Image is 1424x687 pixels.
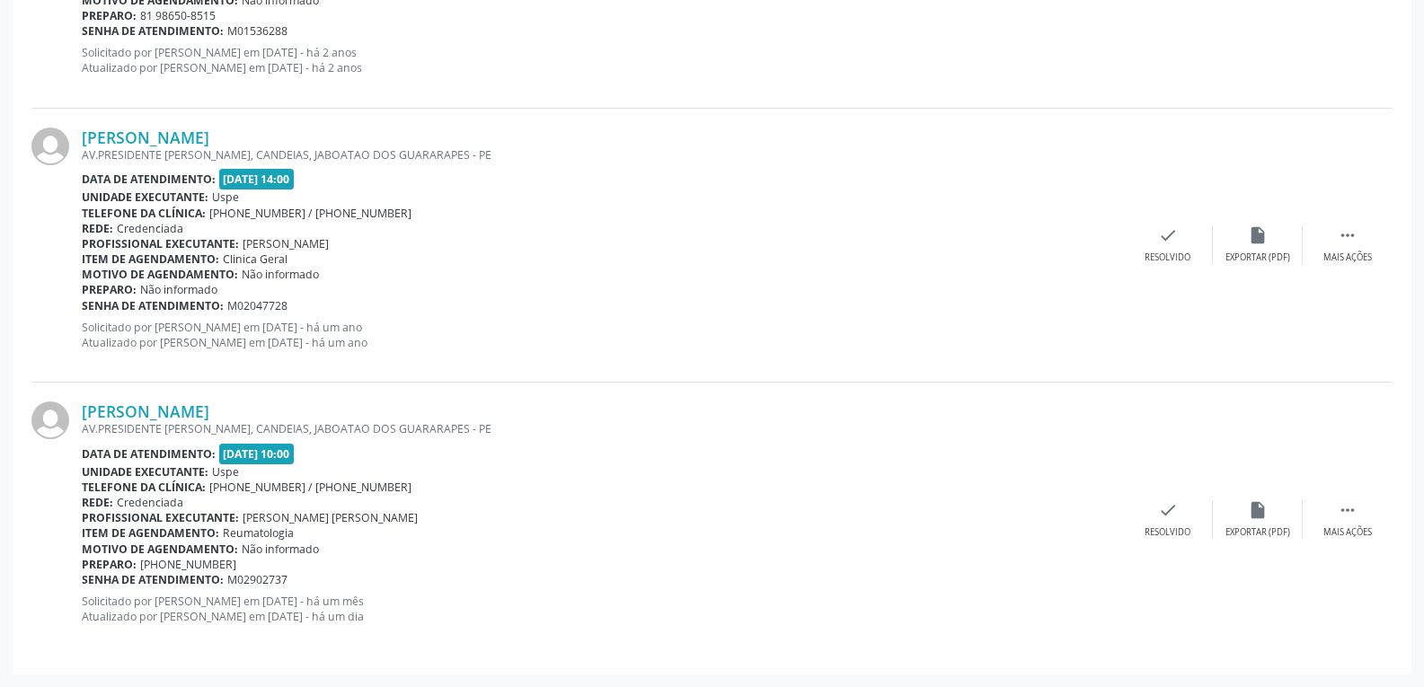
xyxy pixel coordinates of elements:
[209,206,411,221] span: [PHONE_NUMBER] / [PHONE_NUMBER]
[140,282,217,297] span: Não informado
[117,221,183,236] span: Credenciada
[242,542,319,557] span: Não informado
[1225,251,1290,264] div: Exportar (PDF)
[82,421,1123,436] div: AV.PRESIDENTE [PERSON_NAME], CANDEIAS, JABOATAO DOS GUARARAPES - PE
[82,282,137,297] b: Preparo:
[1225,526,1290,539] div: Exportar (PDF)
[1248,225,1268,245] i: insert_drive_file
[1323,526,1372,539] div: Mais ações
[82,446,216,462] b: Data de atendimento:
[82,172,216,187] b: Data de atendimento:
[82,251,219,267] b: Item de agendamento:
[82,206,206,221] b: Telefone da clínica:
[82,267,238,282] b: Motivo de agendamento:
[1158,500,1178,520] i: check
[82,542,238,557] b: Motivo de agendamento:
[1248,500,1268,520] i: insert_drive_file
[82,510,239,525] b: Profissional executante:
[1338,225,1358,245] i: 
[243,510,418,525] span: [PERSON_NAME] [PERSON_NAME]
[82,464,208,480] b: Unidade executante:
[1338,500,1358,520] i: 
[31,128,69,165] img: img
[140,8,216,23] span: 81 98650-8515
[82,525,219,541] b: Item de agendamento:
[82,128,209,147] a: [PERSON_NAME]
[82,572,224,587] b: Senha de atendimento:
[82,320,1123,350] p: Solicitado por [PERSON_NAME] em [DATE] - há um ano Atualizado por [PERSON_NAME] em [DATE] - há um...
[82,23,224,39] b: Senha de atendimento:
[212,464,239,480] span: Uspe
[242,267,319,282] span: Não informado
[1145,526,1190,539] div: Resolvido
[243,236,329,251] span: [PERSON_NAME]
[82,236,239,251] b: Profissional executante:
[82,401,209,421] a: [PERSON_NAME]
[82,221,113,236] b: Rede:
[117,495,183,510] span: Credenciada
[31,401,69,439] img: img
[82,189,208,205] b: Unidade executante:
[82,8,137,23] b: Preparo:
[227,298,287,313] span: M02047728
[1323,251,1372,264] div: Mais ações
[82,298,224,313] b: Senha de atendimento:
[209,480,411,495] span: [PHONE_NUMBER] / [PHONE_NUMBER]
[140,557,236,572] span: [PHONE_NUMBER]
[1158,225,1178,245] i: check
[212,189,239,205] span: Uspe
[1145,251,1190,264] div: Resolvido
[82,557,137,572] b: Preparo:
[82,480,206,495] b: Telefone da clínica:
[223,251,287,267] span: Clinica Geral
[219,444,295,464] span: [DATE] 10:00
[82,147,1123,163] div: AV.PRESIDENTE [PERSON_NAME], CANDEIAS, JABOATAO DOS GUARARAPES - PE
[82,45,1123,75] p: Solicitado por [PERSON_NAME] em [DATE] - há 2 anos Atualizado por [PERSON_NAME] em [DATE] - há 2 ...
[82,594,1123,624] p: Solicitado por [PERSON_NAME] em [DATE] - há um mês Atualizado por [PERSON_NAME] em [DATE] - há um...
[82,495,113,510] b: Rede:
[227,23,287,39] span: M01536288
[227,572,287,587] span: M02902737
[219,169,295,189] span: [DATE] 14:00
[223,525,294,541] span: Reumatologia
